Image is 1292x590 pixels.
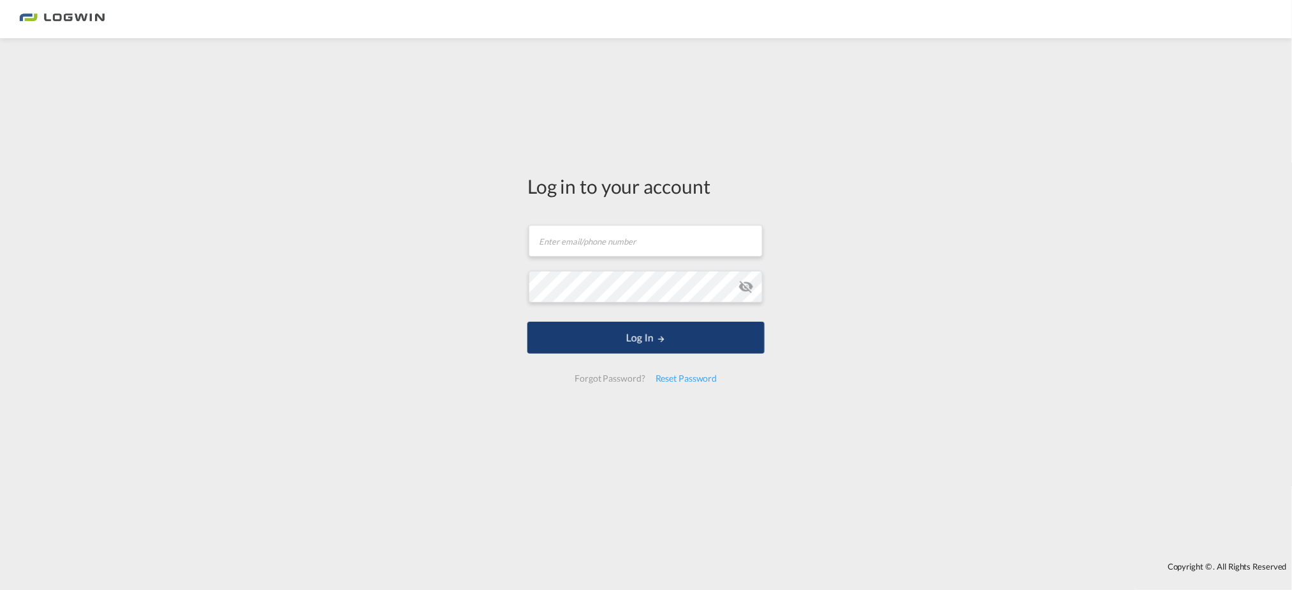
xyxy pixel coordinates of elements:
md-icon: icon-eye-off [738,279,754,294]
button: LOGIN [527,322,765,354]
div: Log in to your account [527,173,765,199]
input: Enter email/phone number [529,225,763,257]
div: Forgot Password? [569,367,650,390]
img: bc73a0e0d8c111efacd525e4c8ad7d32.png [19,5,105,34]
div: Reset Password [650,367,723,390]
